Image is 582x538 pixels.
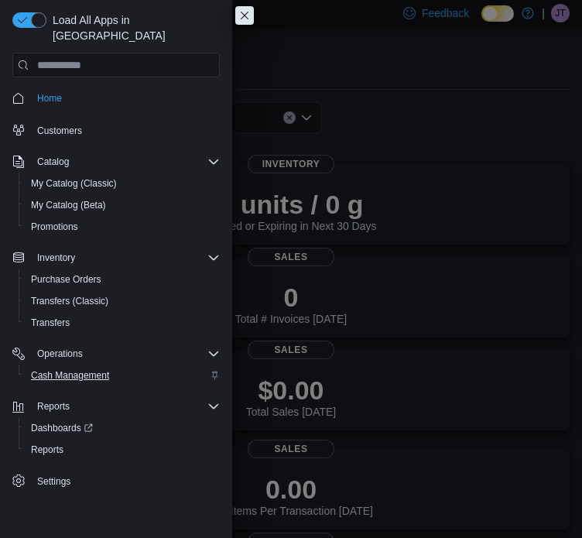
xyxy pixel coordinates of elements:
a: Promotions [25,218,84,236]
span: Purchase Orders [25,270,220,289]
a: Cash Management [25,366,115,385]
a: Transfers [25,314,76,332]
span: Customers [31,120,220,139]
button: Operations [6,343,226,365]
span: Reports [37,400,70,413]
button: Inventory [31,248,81,267]
button: Reports [6,396,226,417]
button: Reports [19,439,226,461]
button: Home [6,87,226,109]
span: My Catalog (Classic) [31,177,117,190]
span: Purchase Orders [31,273,101,286]
a: Dashboards [19,417,226,439]
span: My Catalog (Beta) [31,199,106,211]
button: Transfers [19,312,226,334]
span: Transfers [25,314,220,332]
button: Promotions [19,216,226,238]
button: Customers [6,118,226,141]
span: Settings [37,475,70,488]
span: Cash Management [31,369,109,382]
button: Catalog [31,152,75,171]
span: Load All Apps in [GEOGRAPHIC_DATA] [46,12,220,43]
span: Home [37,92,62,105]
a: Transfers (Classic) [25,292,115,310]
a: Customers [31,122,88,140]
span: Promotions [25,218,220,236]
button: Catalog [6,151,226,173]
span: Cash Management [25,366,220,385]
span: Customers [37,125,82,137]
span: Reports [25,440,220,459]
span: Inventory [37,252,75,264]
span: Catalog [37,156,69,168]
button: Reports [31,397,76,416]
button: Purchase Orders [19,269,226,290]
span: Dashboards [25,419,220,437]
button: My Catalog (Classic) [19,173,226,194]
span: Transfers (Classic) [31,295,108,307]
span: Home [31,88,220,108]
button: My Catalog (Beta) [19,194,226,216]
button: Operations [31,344,89,363]
nav: Complex example [12,81,220,495]
button: Inventory [6,247,226,269]
a: My Catalog (Beta) [25,196,112,214]
span: Catalog [31,152,220,171]
a: Dashboards [25,419,99,437]
span: Dashboards [31,422,93,434]
button: Transfers (Classic) [19,290,226,312]
a: Purchase Orders [25,270,108,289]
a: Home [31,89,68,108]
a: My Catalog (Classic) [25,174,123,193]
span: Promotions [31,221,78,233]
span: Operations [31,344,220,363]
a: Reports [25,440,70,459]
span: Transfers [31,317,70,329]
span: Operations [37,348,83,360]
span: My Catalog (Classic) [25,174,220,193]
span: Reports [31,397,220,416]
span: Inventory [31,248,220,267]
a: Settings [31,472,77,491]
button: Close this dialog [235,6,254,25]
span: Settings [31,471,220,491]
span: Reports [31,444,63,456]
span: My Catalog (Beta) [25,196,220,214]
button: Settings [6,470,226,492]
span: Transfers (Classic) [25,292,220,310]
button: Cash Management [19,365,226,386]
